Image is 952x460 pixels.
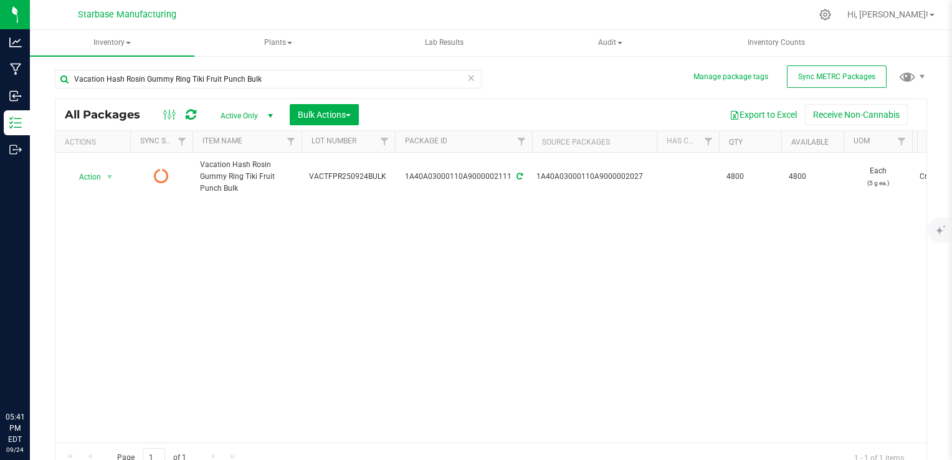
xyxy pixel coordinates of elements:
[9,143,22,156] inline-svg: Outbound
[693,72,768,82] button: Manage package tags
[154,168,169,185] span: Pending Sync
[362,30,526,56] a: Lab Results
[791,138,829,146] a: Available
[657,131,719,153] th: Has COA
[9,117,22,129] inline-svg: Inventory
[817,9,833,21] div: Manage settings
[536,171,653,183] div: Value 1: 1A40A03000110A9000002027
[65,108,153,122] span: All Packages
[55,70,482,89] input: Search Package ID, Item Name, SKU, Lot or Part Number...
[68,168,102,186] span: Action
[196,31,359,55] span: Plants
[787,65,887,88] button: Sync METRC Packages
[6,411,24,445] p: 05:41 PM EDT
[281,131,302,152] a: Filter
[298,110,351,120] span: Bulk Actions
[172,131,193,152] a: Filter
[847,9,928,19] span: Hi, [PERSON_NAME]!
[312,137,356,145] a: Lot Number
[731,37,822,48] span: Inventory Counts
[532,131,657,153] th: Source Packages
[202,137,242,145] a: Item Name
[200,159,294,195] span: Vacation Hash Rosin Gummy Ring Tiki Fruit Punch Bulk
[854,137,870,145] a: UOM
[729,138,743,146] a: Qty
[9,90,22,102] inline-svg: Inbound
[892,131,912,152] a: Filter
[408,37,480,48] span: Lab Results
[65,138,125,146] div: Actions
[9,36,22,49] inline-svg: Analytics
[805,104,908,125] button: Receive Non-Cannabis
[37,358,52,373] iframe: Resource center unread badge
[726,171,774,183] span: 4800
[698,131,719,152] a: Filter
[405,137,447,145] a: Package ID
[140,137,188,145] a: Sync Status
[851,177,905,189] p: (5 g ea.)
[102,168,118,186] span: select
[12,360,50,398] iframe: Resource center
[9,63,22,75] inline-svg: Manufacturing
[78,9,176,20] span: Starbase Manufacturing
[30,30,194,56] a: Inventory
[467,70,475,86] span: Clear
[512,131,532,152] a: Filter
[694,30,859,56] a: Inventory Counts
[798,72,875,81] span: Sync METRC Packages
[789,171,836,183] span: 4800
[528,31,692,55] span: Audit
[515,172,523,181] span: Sync from Compliance System
[196,30,360,56] a: Plants
[374,131,395,152] a: Filter
[721,104,805,125] button: Export to Excel
[528,30,692,56] a: Audit
[851,165,905,189] span: Each
[309,171,388,183] span: VACTFPR250924BULK
[290,104,359,125] button: Bulk Actions
[393,171,534,183] div: 1A40A03000110A9000002111
[6,445,24,454] p: 09/24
